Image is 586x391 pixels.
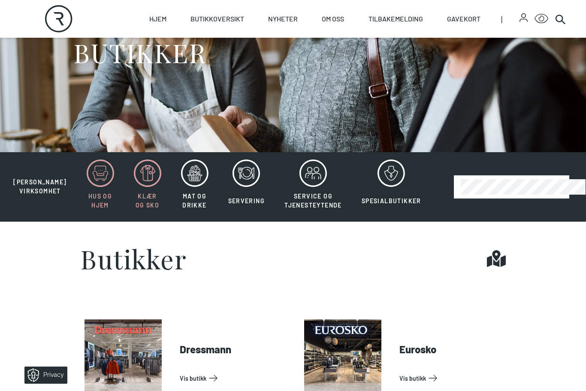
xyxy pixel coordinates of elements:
[172,159,217,215] button: Mat og drikke
[284,192,342,209] span: Service og tjenesteytende
[180,371,283,385] a: Vis Butikk: Dressmann
[13,178,66,195] span: [PERSON_NAME] virksomhet
[73,36,206,69] h1: BUTIKKER
[362,197,421,205] span: Spesialbutikker
[125,159,170,215] button: Klær og sko
[88,192,112,209] span: Hus og hjem
[78,159,123,215] button: Hus og hjem
[275,159,351,215] button: Service og tjenesteytende
[4,159,76,196] button: [PERSON_NAME] virksomhet
[182,192,206,209] span: Mat og drikke
[136,192,159,209] span: Klær og sko
[535,12,548,26] button: Open Accessibility Menu
[80,246,187,271] h1: Butikker
[399,371,502,385] a: Vis Butikk: Eurosko
[353,159,430,215] button: Spesialbutikker
[9,364,79,387] iframe: Manage Preferences
[228,197,265,205] span: Servering
[219,159,274,215] button: Servering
